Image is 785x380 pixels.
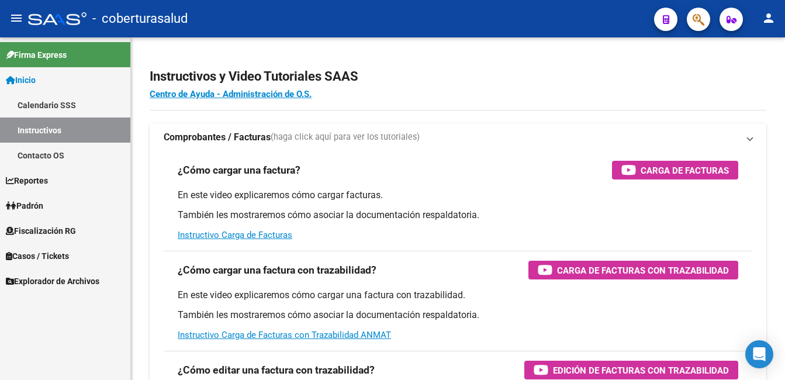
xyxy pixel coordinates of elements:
button: Carga de Facturas con Trazabilidad [528,261,738,279]
p: También les mostraremos cómo asociar la documentación respaldatoria. [178,209,738,222]
a: Centro de Ayuda - Administración de O.S. [150,89,312,99]
mat-icon: menu [9,11,23,25]
span: Fiscalización RG [6,224,76,237]
span: Explorador de Archivos [6,275,99,288]
mat-expansion-panel-header: Comprobantes / Facturas(haga click aquí para ver los tutoriales) [150,123,766,151]
a: Instructivo Carga de Facturas [178,230,292,240]
h2: Instructivos y Video Tutoriales SAAS [150,65,766,88]
span: Padrón [6,199,43,212]
span: (haga click aquí para ver los tutoriales) [271,131,420,144]
p: También les mostraremos cómo asociar la documentación respaldatoria. [178,309,738,322]
h3: ¿Cómo cargar una factura? [178,162,300,178]
p: En este video explicaremos cómo cargar facturas. [178,189,738,202]
p: En este video explicaremos cómo cargar una factura con trazabilidad. [178,289,738,302]
button: Carga de Facturas [612,161,738,179]
strong: Comprobantes / Facturas [164,131,271,144]
h3: ¿Cómo editar una factura con trazabilidad? [178,362,375,378]
a: Instructivo Carga de Facturas con Trazabilidad ANMAT [178,330,391,340]
span: - coberturasalud [92,6,188,32]
span: Firma Express [6,49,67,61]
span: Edición de Facturas con Trazabilidad [553,363,729,378]
span: Casos / Tickets [6,250,69,262]
h3: ¿Cómo cargar una factura con trazabilidad? [178,262,376,278]
button: Edición de Facturas con Trazabilidad [524,361,738,379]
span: Reportes [6,174,48,187]
span: Carga de Facturas con Trazabilidad [557,263,729,278]
span: Carga de Facturas [641,163,729,178]
div: Open Intercom Messenger [745,340,773,368]
mat-icon: person [762,11,776,25]
span: Inicio [6,74,36,87]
